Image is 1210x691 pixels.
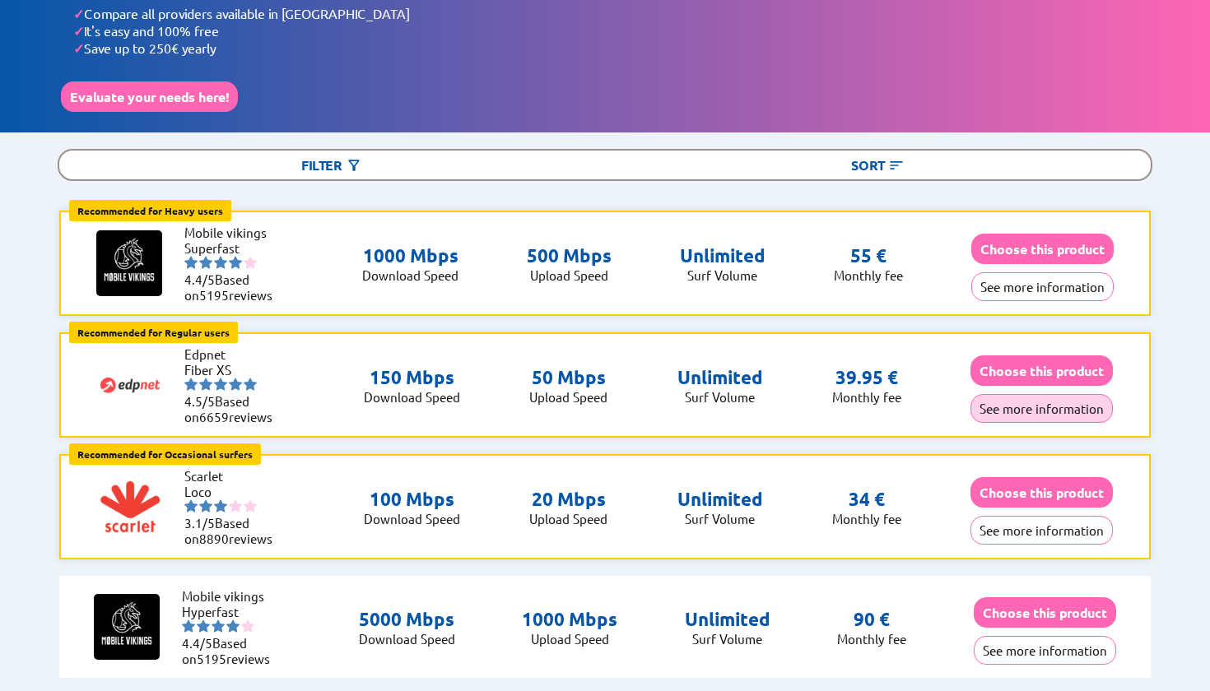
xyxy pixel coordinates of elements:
li: Based on reviews [182,635,281,666]
p: 34 € [849,488,885,511]
button: Choose this product [971,234,1114,264]
button: Choose this product [970,355,1113,386]
li: Mobile vikings [182,588,281,604]
a: Choose this product [970,485,1113,500]
img: starnr4 [229,499,242,512]
p: 90 € [854,608,890,631]
img: starnr5 [241,619,254,633]
li: Scarlet [184,468,283,484]
img: Logo of Mobile vikings [94,594,160,660]
li: Loco [184,484,283,499]
img: starnr1 [184,256,198,269]
button: See more information [974,636,1116,665]
img: starnr5 [244,499,257,512]
img: starnr1 [184,378,198,391]
li: Edpnet [184,346,283,362]
p: Download Speed [359,631,455,647]
p: Unlimited [685,608,770,631]
li: Save up to 250€ yearly [73,39,1150,57]
li: Based on reviews [184,271,283,303]
img: starnr2 [199,256,212,269]
li: Compare all providers available in [GEOGRAPHIC_DATA] [73,5,1150,22]
img: starnr3 [214,499,227,512]
p: 500 Mbps [527,244,612,267]
img: starnr5 [244,378,257,391]
span: ✓ [73,39,84,57]
p: Unlimited [680,244,766,267]
p: Download Speed [364,511,460,526]
p: Upload Speed [529,511,607,526]
p: Monthly fee [832,511,901,526]
p: 55 € [850,244,887,267]
img: starnr2 [197,619,210,633]
p: 50 Mbps [529,366,607,389]
img: Button open the sorting menu [888,157,905,174]
img: starnr3 [214,256,227,269]
img: starnr5 [244,256,257,269]
a: See more information [971,279,1114,294]
img: Button open the filtering menu [346,157,362,174]
img: Logo of Mobile vikings [96,230,162,296]
li: It's easy and 100% free [73,22,1150,39]
img: starnr4 [226,619,240,633]
p: Download Speed [362,267,458,283]
a: See more information [974,642,1116,658]
span: 3.1/5 [184,515,215,531]
p: 100 Mbps [364,488,460,511]
p: Upload Speed [529,389,607,405]
p: 1000 Mbps [362,244,458,267]
li: Based on reviews [184,515,283,546]
p: Unlimited [677,488,763,511]
p: Surf Volume [680,267,766,283]
span: 8890 [199,531,229,546]
li: Superfast [184,240,283,256]
p: Surf Volume [677,389,763,405]
b: Recommended for Regular users [77,326,230,339]
li: Hyperfast [182,604,281,619]
li: Fiber XS [184,362,283,378]
a: See more information [970,401,1113,416]
a: Choose this product [970,363,1113,378]
p: 150 Mbps [364,366,460,389]
img: starnr1 [182,619,195,633]
p: Upload Speed [527,267,612,283]
button: Choose this product [970,477,1113,508]
img: starnr3 [214,378,227,391]
p: Upload Speed [522,631,617,647]
img: Logo of Scarlet [97,474,163,540]
span: 5195 [199,287,229,303]
button: See more information [970,516,1113,545]
div: Sort [605,151,1151,179]
img: starnr1 [184,499,198,512]
a: See more information [970,522,1113,538]
button: See more information [970,394,1113,423]
button: Evaluate your needs here! [61,81,238,112]
li: Based on reviews [184,393,283,424]
div: Filter [59,151,605,179]
img: starnr3 [212,619,225,633]
p: Download Speed [364,389,460,405]
b: Recommended for Heavy users [77,204,223,217]
p: Unlimited [677,366,763,389]
img: starnr4 [229,378,242,391]
p: Surf Volume [677,511,763,526]
p: Monthly fee [837,631,906,647]
img: Logo of Edpnet [97,352,163,418]
p: Monthly fee [834,267,903,283]
button: Choose this product [974,597,1116,628]
li: Mobile vikings [184,225,283,240]
span: 4.4/5 [182,635,212,651]
p: Surf Volume [685,631,770,647]
a: Choose this product [974,605,1116,620]
span: ✓ [73,22,84,39]
span: 6659 [199,409,229,424]
img: starnr4 [229,256,242,269]
b: Recommended for Occasional surfers [77,448,253,461]
p: 5000 Mbps [359,608,455,631]
img: starnr2 [199,499,212,512]
span: 4.4/5 [184,271,215,287]
p: 39.95 € [835,366,898,389]
button: See more information [971,272,1114,301]
span: 4.5/5 [184,393,215,409]
a: Choose this product [971,241,1114,257]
